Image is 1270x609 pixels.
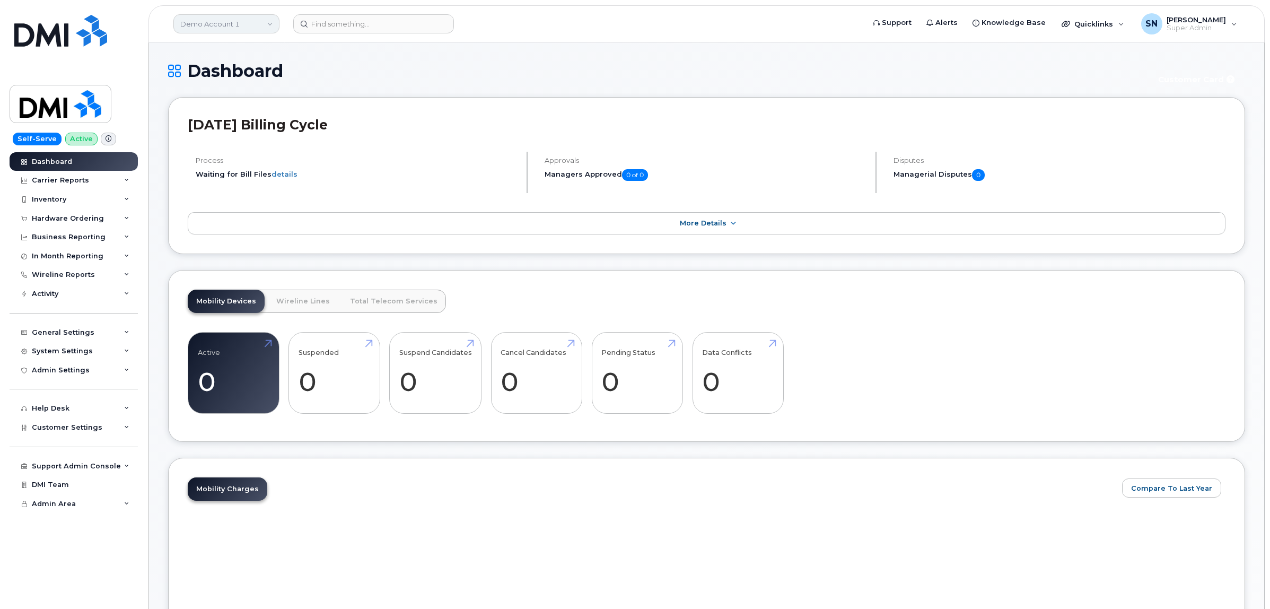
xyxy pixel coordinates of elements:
a: Suspended 0 [299,338,370,408]
a: Total Telecom Services [341,290,446,313]
h4: Approvals [545,156,866,164]
h4: Process [196,156,518,164]
a: Data Conflicts 0 [702,338,774,408]
a: details [271,170,297,178]
button: Customer Card [1150,70,1245,89]
a: Mobility Devices [188,290,265,313]
a: Active 0 [198,338,269,408]
span: 0 [972,169,985,181]
span: Compare To Last Year [1131,483,1212,493]
span: More Details [680,219,726,227]
li: Waiting for Bill Files [196,169,518,179]
a: Wireline Lines [268,290,338,313]
button: Compare To Last Year [1122,478,1221,498]
a: Suspend Candidates 0 [399,338,472,408]
span: 0 of 0 [622,169,648,181]
h5: Managers Approved [545,169,866,181]
h1: Dashboard [168,62,1144,80]
a: Mobility Charges [188,477,267,501]
h4: Disputes [894,156,1225,164]
h2: [DATE] Billing Cycle [188,117,1225,133]
a: Pending Status 0 [601,338,673,408]
a: Cancel Candidates 0 [501,338,572,408]
h5: Managerial Disputes [894,169,1225,181]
